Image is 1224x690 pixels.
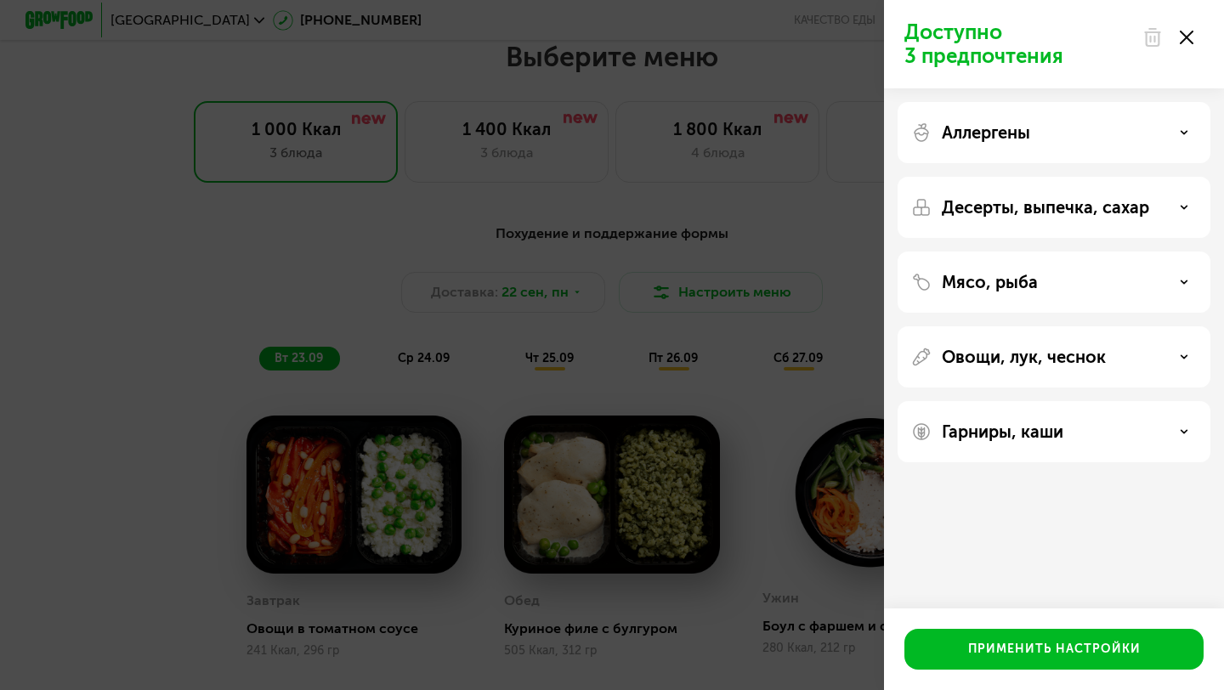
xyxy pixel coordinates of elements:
[904,629,1204,670] button: Применить настройки
[942,197,1149,218] p: Десерты, выпечка, сахар
[942,347,1106,367] p: Овощи, лук, чеснок
[904,20,1132,68] p: Доступно 3 предпочтения
[942,122,1030,143] p: Аллергены
[942,421,1063,442] p: Гарниры, каши
[968,641,1141,658] div: Применить настройки
[942,272,1038,292] p: Мясо, рыба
